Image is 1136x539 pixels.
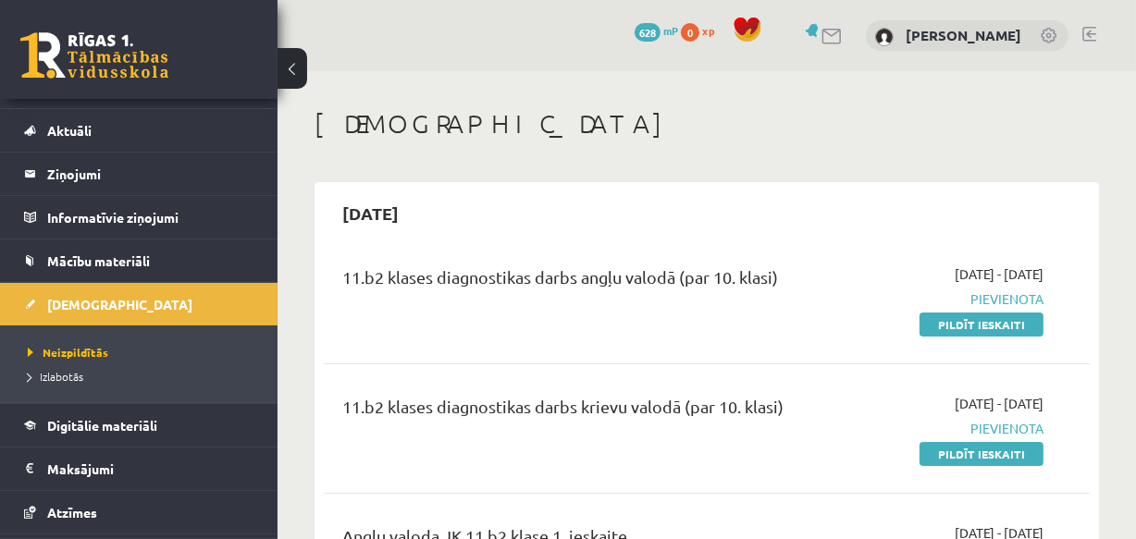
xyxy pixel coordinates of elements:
[24,109,254,152] a: Aktuāli
[920,442,1043,466] a: Pildīt ieskaiti
[828,419,1043,438] span: Pievienota
[28,369,83,384] span: Izlabotās
[875,28,894,46] img: Līga Kauliņa
[47,504,97,521] span: Atzīmes
[47,196,254,239] legend: Informatīvie ziņojumi
[635,23,678,38] a: 628 mP
[24,491,254,533] a: Atzīmes
[47,417,157,434] span: Digitālie materiāli
[324,191,417,235] h2: [DATE]
[47,296,192,312] span: [DEMOGRAPHIC_DATA]
[28,345,108,360] span: Neizpildītās
[47,122,92,139] span: Aktuāli
[955,394,1043,413] span: [DATE] - [DATE]
[20,32,168,79] a: Rīgas 1. Tālmācības vidusskola
[24,196,254,239] a: Informatīvie ziņojumi
[28,344,259,361] a: Neizpildītās
[702,23,714,38] span: xp
[342,264,800,299] div: 11.b2 klases diagnostikas darbs angļu valodā (par 10. klasi)
[47,447,254,490] legend: Maksājumi
[906,26,1021,44] a: [PERSON_NAME]
[28,368,259,385] a: Izlabotās
[24,239,254,282] a: Mācību materiāli
[920,312,1043,337] a: Pildīt ieskaiti
[24,404,254,447] a: Digitālie materiāli
[24,153,254,195] a: Ziņojumi
[681,23,699,42] span: 0
[47,153,254,195] legend: Ziņojumi
[635,23,661,42] span: 628
[315,108,1099,140] h1: [DEMOGRAPHIC_DATA]
[955,264,1043,284] span: [DATE] - [DATE]
[828,289,1043,309] span: Pievienota
[342,394,800,428] div: 11.b2 klases diagnostikas darbs krievu valodā (par 10. klasi)
[24,283,254,325] a: [DEMOGRAPHIC_DATA]
[47,252,150,269] span: Mācību materiāli
[681,23,723,38] a: 0 xp
[24,447,254,490] a: Maksājumi
[663,23,678,38] span: mP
